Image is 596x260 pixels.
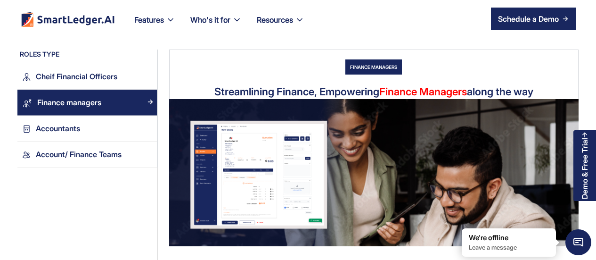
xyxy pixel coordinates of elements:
[147,125,153,131] img: Arrow Right Blue
[147,151,153,157] img: Arrow Right Blue
[36,148,122,161] div: Account/ Finance Teams
[498,13,559,25] div: Schedule a Demo
[17,50,157,64] div: ROLES TYPE
[17,116,157,142] a: AccountantsArrow Right Blue
[491,8,576,30] a: Schedule a Demo
[345,59,402,75] div: Finance managers
[36,122,80,135] div: Accountants
[20,11,115,27] img: footer logo
[147,99,153,105] img: Arrow Right Blue
[17,64,157,90] a: Cheif Financial OfficersArrow Right Blue
[134,13,164,26] div: Features
[563,16,568,22] img: arrow right icon
[469,233,549,243] div: We're offline
[17,142,157,168] a: Account/ Finance TeamsArrow Right Blue
[249,13,312,38] div: Resources
[190,13,230,26] div: Who's it for
[469,243,549,252] p: Leave a message
[257,13,293,26] div: Resources
[147,73,153,79] img: Arrow Right Blue
[565,229,591,255] span: Chat Widget
[37,96,101,109] div: Finance managers
[20,11,115,27] a: home
[580,138,589,199] div: Demo & Free Trial
[379,85,467,98] span: Finance Managers
[183,13,249,38] div: Who's it for
[127,13,183,38] div: Features
[17,90,157,116] a: Finance managersArrow Right Blue
[36,70,117,83] div: Cheif Financial Officers
[214,84,533,99] div: Streamlining Finance, Empowering along the way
